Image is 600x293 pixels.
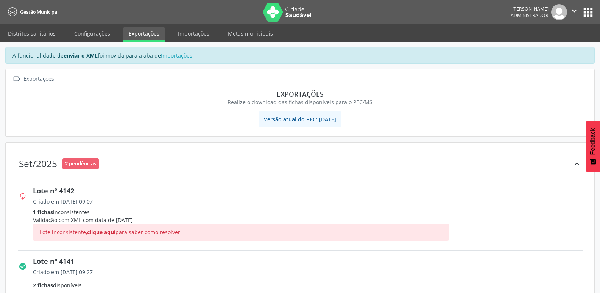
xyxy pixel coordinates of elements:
[586,121,600,172] button: Feedback - Mostrar pesquisa
[64,52,98,59] strong: enviar o XML
[161,52,192,59] a: Importações
[11,74,22,85] i: 
[87,229,115,236] span: clique aqui
[40,229,182,236] span: Lote inconsistente, para saber como resolver.
[16,98,584,106] div: Realize o download das fichas disponíveis para o PEC/MS
[20,9,58,15] span: Gestão Municipal
[173,27,215,40] a: Importações
[33,282,53,289] span: 2 fichas
[123,27,165,42] a: Exportações
[19,158,57,169] div: Set/2025
[16,90,584,98] div: Exportações
[33,268,588,276] div: Criado em [DATE] 09:27
[69,27,115,40] a: Configurações
[33,186,588,196] div: Lote nº 4142
[33,216,588,224] div: Validação com XML com data de [DATE]
[581,6,595,19] button: apps
[511,6,549,12] div: [PERSON_NAME]
[33,256,588,266] div: Lote nº 4141
[223,27,278,40] a: Metas municipais
[3,27,61,40] a: Distritos sanitários
[19,192,27,200] i: autorenew
[259,111,341,127] span: Versão atual do PEC: [DATE]
[11,74,55,85] a:  Exportações
[570,7,578,15] i: 
[33,197,588,205] div: Criado em [DATE] 09:07
[551,4,567,20] img: img
[22,74,55,85] div: Exportações
[62,158,99,169] span: 2 pendências
[19,262,27,271] i: check_circle
[511,12,549,19] span: Administrador
[33,208,588,216] div: inconsistentes
[573,156,581,171] div: keyboard_arrow_up
[33,281,588,289] div: disponíveis
[589,128,596,155] span: Feedback
[567,4,581,20] button: 
[573,160,581,168] i: keyboard_arrow_up
[33,208,53,216] span: 1 fichas
[5,47,595,64] div: A funcionalidade de foi movida para a aba de
[5,6,58,18] a: Gestão Municipal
